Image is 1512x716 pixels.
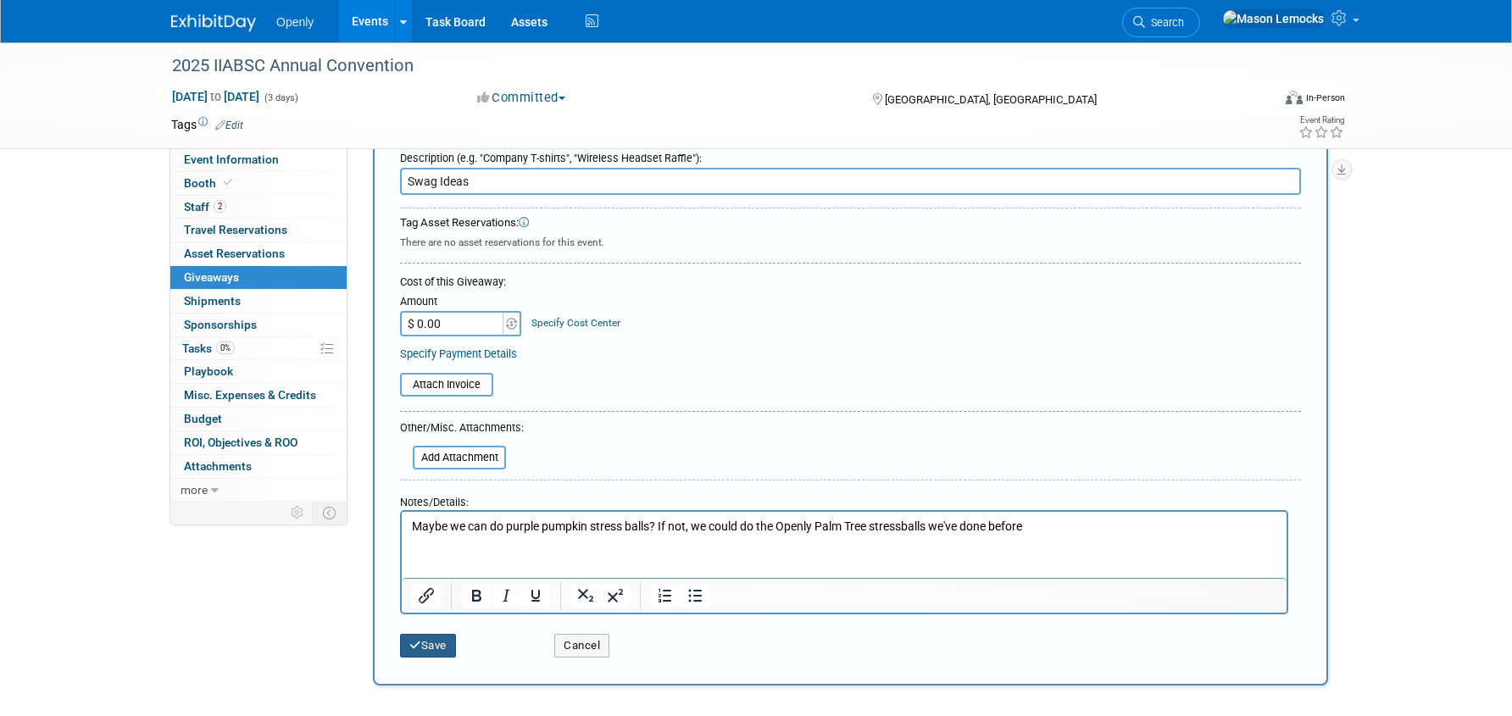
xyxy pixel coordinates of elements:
[182,341,235,355] span: Tasks
[263,92,298,103] span: (3 days)
[184,318,257,331] span: Sponsorships
[170,148,347,171] a: Event Information
[313,502,347,524] td: Toggle Event Tabs
[571,584,600,608] button: Subscript
[412,584,441,608] button: Insert/edit link
[1122,8,1200,37] a: Search
[170,290,347,313] a: Shipments
[1170,88,1345,114] div: Event Format
[402,512,1287,578] iframe: Rich Text Area
[184,388,316,402] span: Misc. Expenses & Credits
[531,317,620,329] a: Specify Cost Center
[170,360,347,383] a: Playbook
[400,143,1301,166] div: Description (e.g. "Company T-shirts", "Wireless Headset Raffle"):
[170,314,347,336] a: Sponsorships
[601,584,630,608] button: Superscript
[184,294,241,308] span: Shipments
[170,455,347,478] a: Attachments
[184,270,239,284] span: Giveaways
[215,119,243,131] a: Edit
[400,294,523,311] div: Amount
[471,89,572,107] button: Committed
[170,384,347,407] a: Misc. Expenses & Credits
[681,584,709,608] button: Bullet list
[184,153,279,166] span: Event Information
[170,196,347,219] a: Staff2
[400,487,1288,510] div: Notes/Details:
[1298,116,1344,125] div: Event Rating
[521,584,550,608] button: Underline
[184,176,236,190] span: Booth
[885,93,1097,106] span: [GEOGRAPHIC_DATA], [GEOGRAPHIC_DATA]
[283,502,313,524] td: Personalize Event Tab Strip
[184,223,287,236] span: Travel Reservations
[170,219,347,241] a: Travel Reservations
[170,408,347,430] a: Budget
[181,483,208,497] span: more
[184,436,297,449] span: ROI, Objectives & ROO
[184,247,285,260] span: Asset Reservations
[492,584,520,608] button: Italic
[400,634,456,658] button: Save
[1286,91,1303,104] img: Format-Inperson.png
[1145,16,1184,29] span: Search
[400,420,524,440] div: Other/Misc. Attachments:
[554,634,609,658] button: Cancel
[171,89,260,104] span: [DATE] [DATE]
[170,242,347,265] a: Asset Reservations
[170,172,347,195] a: Booth
[400,275,1301,290] div: Cost of this Giveaway:
[462,584,491,608] button: Bold
[171,14,256,31] img: ExhibitDay
[170,431,347,454] a: ROI, Objectives & ROO
[170,266,347,289] a: Giveaways
[170,337,347,360] a: Tasks0%
[651,584,680,608] button: Numbered list
[400,231,1301,250] div: There are no asset reservations for this event.
[170,479,347,502] a: more
[208,90,224,103] span: to
[184,459,252,473] span: Attachments
[400,347,517,360] a: Specify Payment Details
[184,364,233,378] span: Playbook
[224,178,232,187] i: Booth reservation complete
[214,200,226,213] span: 2
[184,200,226,214] span: Staff
[400,215,1301,231] div: Tag Asset Reservations:
[1305,92,1345,104] div: In-Person
[171,116,243,133] td: Tags
[276,15,314,29] span: Openly
[184,412,222,425] span: Budget
[216,341,235,354] span: 0%
[166,51,1245,81] div: 2025 IIABSC Annual Convention
[1222,9,1325,28] img: Mason Lemocks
